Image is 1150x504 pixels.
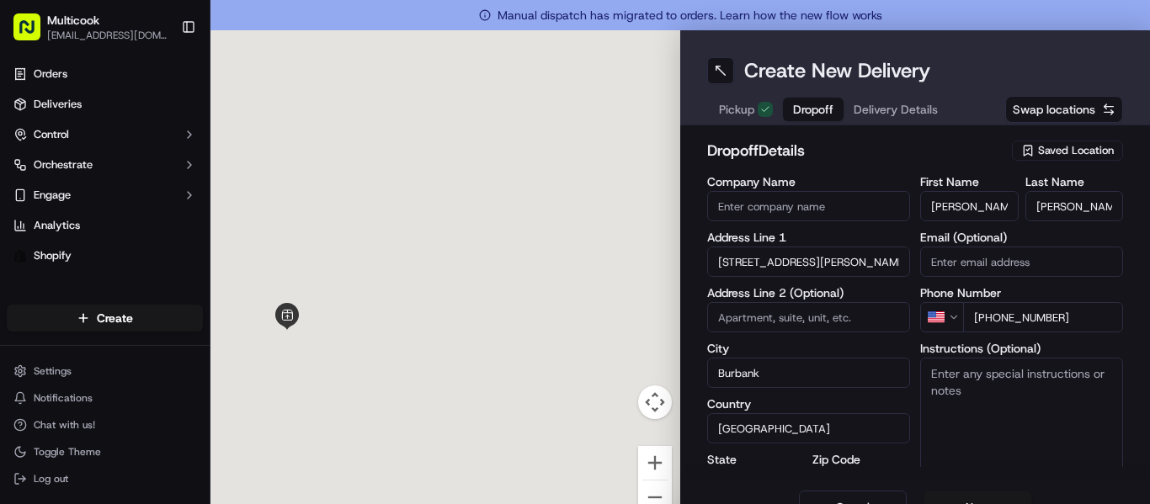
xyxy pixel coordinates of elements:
span: • [183,261,189,274]
label: City [707,342,910,354]
input: Enter email address [920,247,1123,277]
label: Zip Code [812,454,911,465]
label: Company Name [707,176,910,188]
label: Phone Number [920,287,1123,299]
button: Control [7,121,203,148]
span: Wisdom [PERSON_NAME] [52,261,179,274]
img: 4281594248423_2fcf9dad9f2a874258b8_72.png [35,161,66,191]
span: Dropoff [793,101,833,118]
a: Shopify [7,242,203,269]
button: Multicook [47,12,99,29]
button: Saved Location [1012,139,1123,162]
input: Got a question? Start typing here... [44,109,303,126]
h1: Create New Delivery [744,57,930,84]
span: Shopify [34,248,72,263]
img: 1736555255976-a54dd68f-1ca7-489b-9aae-adbdc363a1c4 [34,262,47,275]
div: Past conversations [17,219,113,232]
button: Chat with us! [7,413,203,437]
span: Log out [34,472,68,485]
button: Zoom in [638,446,672,480]
button: Notifications [7,386,203,410]
span: Orders [34,66,67,82]
label: First Name [920,176,1019,188]
span: Pickup [719,101,754,118]
div: Start new chat [76,161,276,178]
button: Map camera controls [638,385,672,419]
label: Address Line 1 [707,231,910,243]
h2: dropoff Details [707,139,1002,162]
img: Shopify logo [13,249,27,263]
a: Powered byPylon [119,379,204,392]
img: Wisdom Oko [17,245,44,278]
button: Settings [7,359,203,383]
button: Engage [7,182,203,209]
label: Last Name [1025,176,1124,188]
div: Favorites [7,283,203,310]
img: 1736555255976-a54dd68f-1ca7-489b-9aae-adbdc363a1c4 [34,307,47,321]
p: Welcome 👋 [17,67,306,94]
button: [EMAIL_ADDRESS][DOMAIN_NAME] [47,29,168,42]
label: State [707,454,806,465]
button: Log out [7,467,203,491]
span: Control [34,127,69,142]
button: Orchestrate [7,151,203,178]
span: Orchestrate [34,157,93,172]
input: Enter last name [1025,191,1124,221]
button: Multicook[EMAIL_ADDRESS][DOMAIN_NAME] [7,7,174,47]
span: Notifications [34,391,93,405]
span: • [183,306,189,320]
input: Apartment, suite, unit, etc. [707,302,910,332]
label: Instructions (Optional) [920,342,1123,354]
button: Create [7,305,203,332]
input: Enter country [707,413,910,443]
a: Deliveries [7,91,203,118]
a: 💻API Documentation [136,369,277,400]
button: Swap locations [1005,96,1123,123]
span: Wisdom [PERSON_NAME] [52,306,179,320]
span: Manual dispatch has migrated to orders. Learn how the new flow works [479,7,882,24]
input: Enter company name [707,191,910,221]
button: Start new chat [286,166,306,186]
input: Enter phone number [963,302,1123,332]
span: Settings [34,364,72,378]
label: Address Line 2 (Optional) [707,287,910,299]
input: Enter city [707,358,910,388]
span: [DATE] [192,261,226,274]
a: Analytics [7,212,203,239]
span: Saved Location [1038,143,1114,158]
span: Chat with us! [34,418,95,432]
img: 1736555255976-a54dd68f-1ca7-489b-9aae-adbdc363a1c4 [17,161,47,191]
a: 📗Knowledge Base [10,369,136,400]
span: Delivery Details [854,101,938,118]
a: Orders [7,61,203,88]
span: Deliveries [34,97,82,112]
button: Toggle Theme [7,440,203,464]
span: Engage [34,188,71,203]
button: See all [261,215,306,236]
span: Create [97,310,133,326]
img: Wisdom Oko [17,290,44,323]
label: Email (Optional) [920,231,1123,243]
img: Nash [17,17,51,50]
input: Enter address [707,247,910,277]
span: Analytics [34,218,80,233]
span: Pylon [168,379,204,392]
label: Country [707,398,910,410]
div: We're available if you need us! [76,178,232,191]
input: Enter first name [920,191,1019,221]
span: [DATE] [192,306,226,320]
span: Swap locations [1013,101,1095,118]
span: Toggle Theme [34,445,101,459]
